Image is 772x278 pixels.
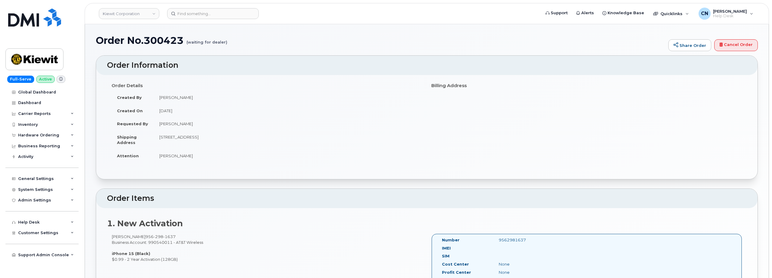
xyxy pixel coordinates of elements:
[494,261,574,267] div: None
[494,270,574,275] div: None
[442,237,459,243] label: Number
[442,245,451,251] label: IMEI
[154,149,422,162] td: [PERSON_NAME]
[107,61,747,70] h2: Order Information
[442,261,469,267] label: Cost Center
[117,135,137,145] strong: Shipping Address
[154,130,422,149] td: [STREET_ADDRESS]
[431,83,742,88] h4: Billing Address
[442,253,449,259] label: SIM
[117,95,142,100] strong: Created By
[117,121,148,126] strong: Requested By
[154,117,422,130] td: [PERSON_NAME]
[714,39,758,51] a: Cancel Order
[112,251,150,256] strong: iPhone 15 (Black)
[154,91,422,104] td: [PERSON_NAME]
[112,83,422,88] h4: Order Details
[117,153,139,158] strong: Attention
[154,104,422,117] td: [DATE]
[187,35,227,44] small: (waiting for dealer)
[145,234,176,239] span: 956
[107,234,427,262] div: [PERSON_NAME] Business Account: 990540011 - AT&T Wireless $0.99 - 2 Year Activation (128GB)
[107,218,183,228] strong: 1. New Activation
[163,234,176,239] span: 1637
[96,35,665,46] h1: Order No.300423
[107,194,747,203] h2: Order Items
[442,270,471,275] label: Profit Center
[154,234,163,239] span: 298
[494,237,574,243] div: 9562981637
[117,108,143,113] strong: Created On
[668,39,711,51] a: Share Order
